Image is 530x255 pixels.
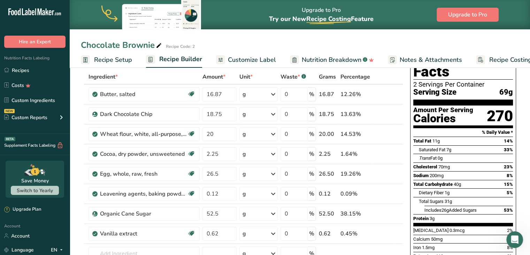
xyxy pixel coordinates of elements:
[319,130,338,138] div: 20.00
[21,177,49,184] div: Save Money
[413,182,453,187] span: Total Carbohydrate
[243,90,246,99] div: g
[413,236,430,242] span: Calcium
[340,110,370,118] div: 13.63%
[413,114,473,124] div: Calories
[243,130,246,138] div: g
[419,155,430,161] i: Trans
[100,110,187,118] div: Dark Chocolate Chip
[413,88,456,97] span: Serving Size
[202,73,225,81] span: Amount
[319,73,336,81] span: Grams
[419,190,444,195] span: Dietary Fiber
[319,190,338,198] div: 0.12
[243,110,246,118] div: g
[419,155,437,161] span: Fat
[166,43,195,50] div: Recipe Code: 2
[413,138,431,144] span: Total Fat
[4,109,15,113] div: NEW
[243,190,246,198] div: g
[445,199,452,204] span: 31g
[51,246,66,254] div: EN
[413,216,429,221] span: Protein
[432,138,440,144] span: 11g
[239,73,253,81] span: Unit
[438,155,443,161] span: 0g
[413,48,513,80] h1: Nutrition Facts
[340,73,370,81] span: Percentage
[269,0,374,29] div: Upgrade to Pro
[430,173,444,178] span: 200mg
[431,236,443,242] span: 50mg
[306,15,351,23] span: Recipe Costing
[424,207,477,213] span: Includes Added Sugars
[243,170,246,178] div: g
[100,130,187,138] div: Wheat flour, white, all-purpose, self-rising, enriched
[445,190,450,195] span: 1g
[504,147,513,152] span: 33%
[11,186,59,195] button: Switch to Yearly
[340,190,370,198] div: 0.09%
[94,55,132,65] span: Recipe Setup
[499,88,513,97] span: 69g
[4,206,41,213] div: Upgrade Plan
[81,52,132,68] a: Recipe Setup
[340,170,370,178] div: 19.26%
[487,107,513,125] div: 270
[504,207,513,213] span: 53%
[340,210,370,218] div: 38.15%
[319,210,338,218] div: 52.50
[146,51,202,68] a: Recipe Builder
[450,228,464,233] span: 0.3mcg
[504,138,513,144] span: 14%
[290,52,374,68] a: Nutrition Breakdown
[422,245,435,250] span: 1.5mg
[100,210,187,218] div: Organic Cane Sugar
[17,187,53,194] span: Switch to Yearly
[89,73,118,81] span: Ingredient
[100,170,187,178] div: Egg, whole, raw, fresh
[340,150,370,158] div: 1.64%
[506,231,523,248] iframe: Intercom live chat
[4,114,47,121] div: Custom Reports
[340,130,370,138] div: 14.53%
[448,10,487,19] span: Upgrade to Pro
[413,164,437,169] span: Cholesterol
[81,39,163,51] div: Chocolate Brownie
[504,182,513,187] span: 15%
[281,73,306,81] div: Waste
[100,190,187,198] div: Leavening agents, baking powder, low-sodium
[243,210,246,218] div: g
[216,52,276,68] a: Customize Label
[441,207,449,213] span: 26g
[159,54,202,64] span: Recipe Builder
[340,229,370,238] div: 0.45%
[228,55,276,65] span: Customize Label
[400,55,462,65] span: Notes & Attachments
[100,90,187,99] div: Butter, salted
[319,110,338,118] div: 18.75
[504,164,513,169] span: 23%
[302,55,361,65] span: Nutrition Breakdown
[319,150,338,158] div: 2.25
[507,190,513,195] span: 5%
[243,229,246,238] div: g
[100,150,187,158] div: Cocoa, dry powder, unsweetened
[413,245,421,250] span: Iron
[419,147,445,152] span: Saturated Fat
[319,90,338,99] div: 16.87
[319,170,338,178] div: 26.50
[4,36,66,48] button: Hire an Expert
[507,228,513,233] span: 2%
[413,173,429,178] span: Sodium
[437,8,499,22] button: Upgrade to Pro
[243,150,246,158] div: g
[454,182,461,187] span: 40g
[340,90,370,99] div: 12.26%
[269,15,374,23] span: Try our New Feature
[100,229,187,238] div: Vanilla extract
[5,137,15,141] div: BETA
[413,81,513,88] div: 2 Servings Per Container
[446,147,451,152] span: 7g
[507,173,513,178] span: 8%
